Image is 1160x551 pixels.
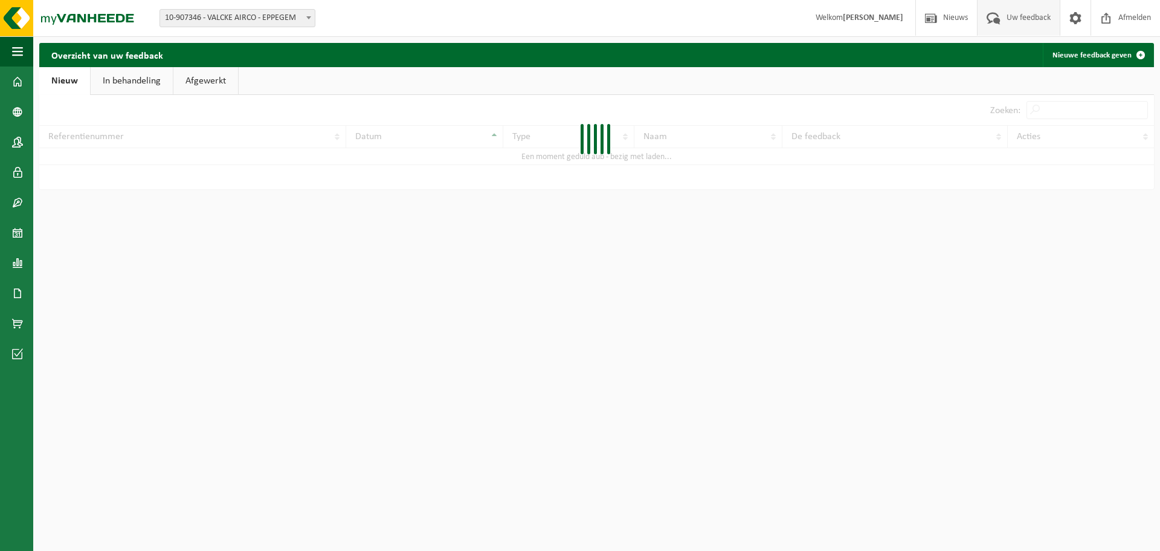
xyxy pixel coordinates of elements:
a: Nieuwe feedback geven [1043,43,1153,67]
h2: Overzicht van uw feedback [39,43,175,67]
a: Nieuw [39,67,90,95]
strong: [PERSON_NAME] [843,13,903,22]
span: 10-907346 - VALCKE AIRCO - EPPEGEM [160,10,315,27]
a: Afgewerkt [173,67,238,95]
a: In behandeling [91,67,173,95]
span: 10-907346 - VALCKE AIRCO - EPPEGEM [159,9,315,27]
